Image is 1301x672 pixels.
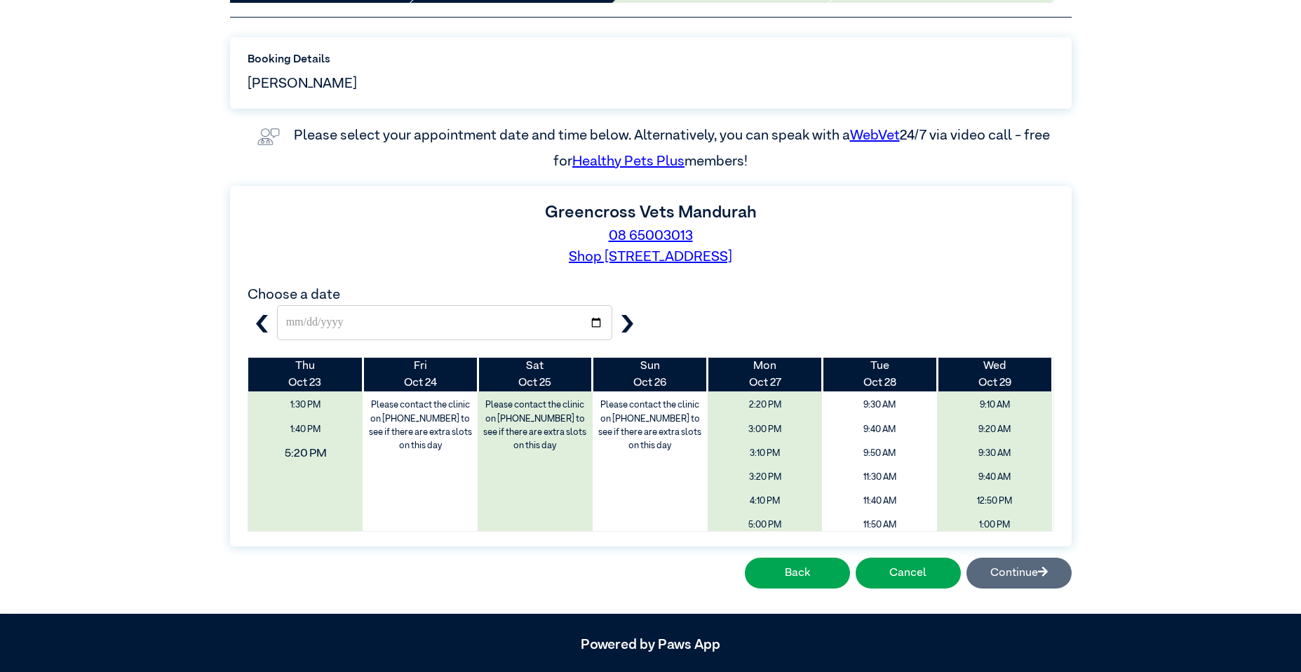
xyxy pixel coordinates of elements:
[942,515,1047,535] span: 1:00 PM
[294,128,1053,168] label: Please select your appointment date and time below. Alternatively, you can speak with a 24/7 via ...
[713,419,818,440] span: 3:00 PM
[745,558,850,589] button: Back
[850,128,900,142] a: WebVet
[713,395,818,415] span: 2:20 PM
[248,358,363,391] th: Oct 23
[609,229,693,243] a: 08 65003013
[594,395,706,456] label: Please contact the clinic on [PHONE_NUMBER] to see if there are extra slots on this day
[363,358,478,391] th: Oct 24
[856,558,961,589] button: Cancel
[252,123,285,151] img: vet
[942,443,1047,464] span: 9:30 AM
[237,440,374,466] span: 5:20 PM
[942,491,1047,511] span: 12:50 PM
[713,443,818,464] span: 3:10 PM
[827,443,932,464] span: 9:50 AM
[248,288,340,302] label: Choose a date
[569,250,732,264] a: Shop [STREET_ADDRESS]
[253,395,358,415] span: 1:30 PM
[937,358,1052,391] th: Oct 29
[827,491,932,511] span: 11:40 AM
[713,467,818,488] span: 3:20 PM
[827,419,932,440] span: 9:40 AM
[478,358,593,391] th: Oct 25
[593,358,708,391] th: Oct 26
[479,395,591,456] label: Please contact the clinic on [PHONE_NUMBER] to see if there are extra slots on this day
[942,395,1047,415] span: 9:10 AM
[364,395,476,456] label: Please contact the clinic on [PHONE_NUMBER] to see if there are extra slots on this day
[942,467,1047,488] span: 9:40 AM
[827,467,932,488] span: 11:30 AM
[713,515,818,535] span: 5:00 PM
[827,515,932,535] span: 11:50 AM
[942,419,1047,440] span: 9:20 AM
[827,395,932,415] span: 9:30 AM
[253,419,358,440] span: 1:40 PM
[713,491,818,511] span: 4:10 PM
[248,73,357,94] span: [PERSON_NAME]
[822,358,937,391] th: Oct 28
[572,154,685,168] a: Healthy Pets Plus
[545,204,757,221] label: Greencross Vets Mandurah
[230,636,1072,653] h5: Powered by Paws App
[248,51,1054,68] label: Booking Details
[708,358,823,391] th: Oct 27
